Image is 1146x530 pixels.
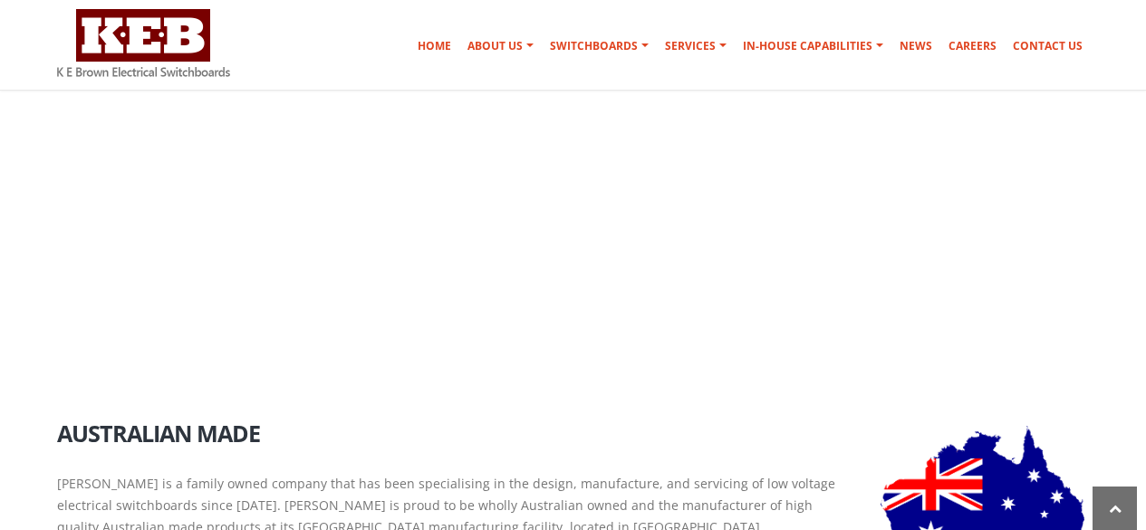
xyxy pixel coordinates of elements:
h1: About Us [57,304,170,356]
a: In-house Capabilities [736,28,891,64]
a: News [892,28,939,64]
h2: Australian Made [57,421,1090,446]
img: K E Brown Electrical Switchboards [57,9,230,77]
a: Home [980,319,1013,333]
a: Switchboards [543,28,656,64]
li: About Us [1016,315,1085,338]
a: Services [658,28,734,64]
a: Home [410,28,458,64]
a: Careers [941,28,1004,64]
a: About Us [460,28,541,64]
a: Contact Us [1006,28,1090,64]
